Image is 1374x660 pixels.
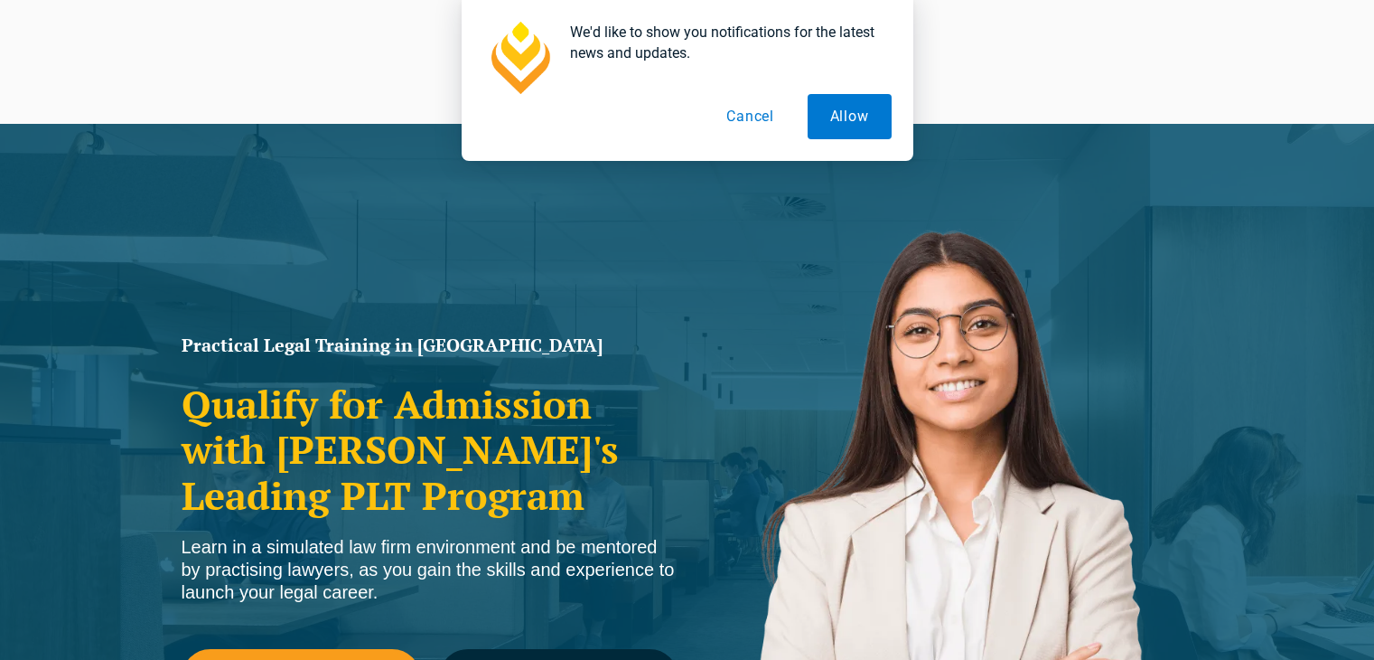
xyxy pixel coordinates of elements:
[182,336,678,354] h1: Practical Legal Training in [GEOGRAPHIC_DATA]
[483,22,556,94] img: notification icon
[704,94,797,139] button: Cancel
[182,536,678,604] div: Learn in a simulated law firm environment and be mentored by practising lawyers, as you gain the ...
[808,94,892,139] button: Allow
[182,382,678,518] h2: Qualify for Admission with [PERSON_NAME]'s Leading PLT Program
[556,22,892,63] div: We'd like to show you notifications for the latest news and updates.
